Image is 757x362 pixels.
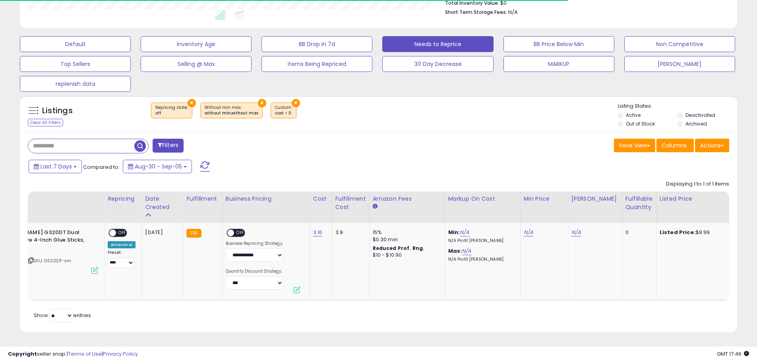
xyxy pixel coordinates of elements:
button: Inventory Age [141,36,252,52]
div: Date Created [145,195,180,211]
span: Aug-30 - Sep-05 [135,163,182,170]
a: N/A [571,228,581,236]
div: Amazon AI [108,241,136,248]
span: | SKU: GS20DT-sm [27,257,72,264]
b: Short Term Storage Fees: [445,9,507,15]
button: MARKUP [503,56,614,72]
label: Deactivated [685,112,715,118]
div: Repricing [108,195,138,203]
span: Repricing state : [155,105,188,116]
label: Active [626,112,641,118]
button: Filters [153,139,184,153]
div: Markup on Cost [448,195,517,203]
button: BB Price Below Min [503,36,614,52]
button: Selling @ Max [141,56,252,72]
a: Terms of Use [68,350,102,358]
button: BB Drop in 7d [261,36,372,52]
div: $9.99 [660,229,726,236]
div: Clear All Filters [28,119,63,126]
div: without min,without max [205,110,258,116]
div: Fulfillment Cost [335,195,366,211]
label: Quantity Discount Strategy: [226,269,283,274]
p: Listing States: [618,103,737,110]
span: 2025-09-13 17:46 GMT [717,350,749,358]
button: Aug-30 - Sep-05 [123,160,192,173]
span: OFF [234,230,247,236]
a: N/A [524,228,533,236]
b: Reduced Prof. Rng. [373,245,425,252]
span: Last 7 Days [41,163,72,170]
div: off [155,110,188,116]
b: Min: [448,228,460,236]
button: Last 7 Days [29,160,82,173]
button: × [258,99,266,107]
strong: Copyright [8,350,37,358]
button: 30 Day Decrease [382,56,493,72]
label: Out of Stock [626,120,655,127]
small: Amazon Fees. [373,203,378,210]
div: Displaying 1 to 1 of 1 items [666,180,729,188]
button: × [188,99,196,107]
a: 3.16 [313,228,323,236]
span: Without min max : [205,105,258,116]
button: Non Competitive [624,36,735,52]
div: $10 - $10.90 [373,252,439,259]
p: N/A Profit [PERSON_NAME] [448,238,514,244]
div: Min Price [524,195,565,203]
div: 0 [625,229,650,236]
button: Needs to Reprice [382,36,493,52]
div: $0.30 min [373,236,439,243]
div: Business Pricing [226,195,306,203]
label: Business Repricing Strategy: [226,241,283,246]
b: Listed Price: [660,228,696,236]
div: 15% [373,229,439,236]
button: Columns [656,139,694,152]
div: [PERSON_NAME] [571,195,619,203]
span: Compared to: [83,163,120,171]
div: Fulfillable Quantity [625,195,653,211]
div: Amazon Fees [373,195,441,203]
button: replenish data [20,76,131,92]
button: × [292,99,300,107]
h5: Listings [42,105,73,116]
th: The percentage added to the cost of goods (COGS) that forms the calculator for Min & Max prices. [445,192,520,223]
div: Listed Price [660,195,728,203]
span: N/A [508,8,518,16]
label: Archived [685,120,707,127]
small: FBA [186,229,201,238]
div: Fulfillment [186,195,219,203]
b: Max: [448,247,462,255]
div: seller snap | | [8,350,138,358]
span: Columns [662,141,687,149]
p: N/A Profit [PERSON_NAME] [448,257,514,262]
button: [PERSON_NAME] [624,56,735,72]
a: Privacy Policy [103,350,138,358]
span: OFF [116,230,129,236]
div: 3.9 [335,229,363,236]
span: Show: entries [34,312,91,319]
button: Actions [695,139,729,152]
div: Cost [313,195,329,203]
a: N/A [462,247,471,255]
button: Save View [614,139,655,152]
a: N/A [460,228,469,236]
div: Preset: [108,250,136,268]
span: Custom: [275,105,292,116]
button: Default [20,36,131,52]
div: cost > 0 [275,110,292,116]
button: Top Sellers [20,56,131,72]
div: [DATE] [145,229,177,236]
button: Items Being Repriced [261,56,372,72]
